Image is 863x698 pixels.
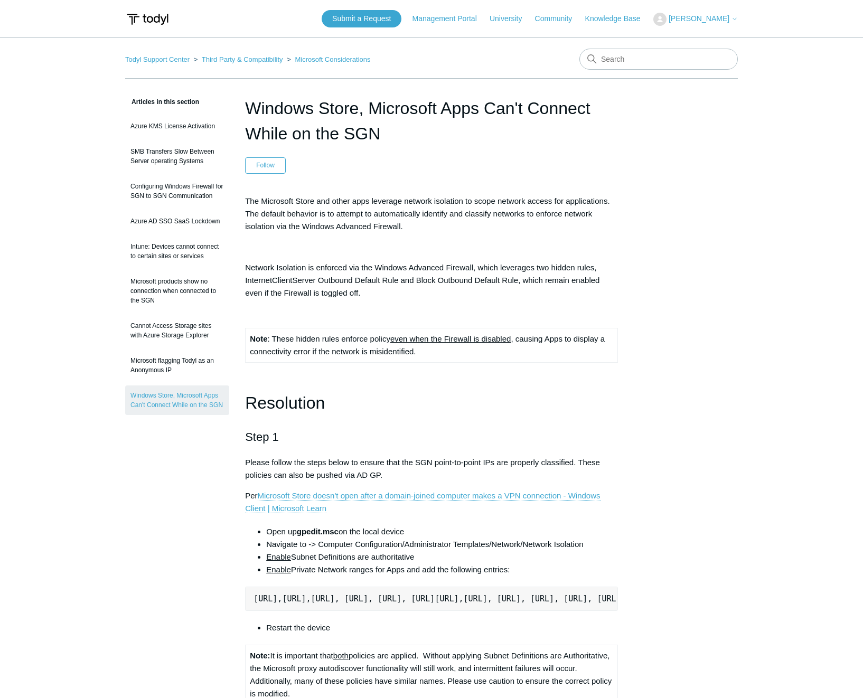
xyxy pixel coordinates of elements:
[311,594,435,603] span: [URL], [URL], [URL], [URL]
[297,527,339,536] strong: gpedit.msc
[245,196,609,231] span: The Microsoft Store and other apps leverage network isolation to scope network access for applica...
[412,13,487,24] a: Management Portal
[266,623,330,632] span: Restart the device
[125,98,199,106] span: Articles in this section
[125,55,192,63] li: Todyl Support Center
[535,13,583,24] a: Community
[295,55,370,63] a: Microsoft Considerations
[333,651,349,660] span: both
[585,13,651,24] a: Knowledge Base
[266,565,291,574] span: Enable
[125,351,229,380] a: Microsoft flagging Todyl as an Anonymous IP
[579,49,738,70] input: Search
[125,116,229,136] a: Azure KMS License Activation
[202,55,283,63] a: Third Party & Compatibility
[490,13,532,24] a: University
[653,13,738,26] button: [PERSON_NAME]
[266,527,404,536] span: Open up on the local device
[245,263,599,297] span: Network Isolation is enforced via the Windows Advanced Firewall, which leverages two hidden rules...
[266,552,291,561] span: Enable
[245,430,279,444] span: Step 1
[245,157,286,173] button: Follow Article
[125,55,190,63] a: Todyl Support Center
[125,271,229,310] a: Microsoft products show no connection when connected to the SGN
[435,594,463,603] span: [URL],
[125,237,229,266] a: Intune: Devices cannot connect to certain sites or services
[125,211,229,231] a: Azure AD SSO SaaS Lockdown
[125,176,229,206] a: Configuring Windows Firewall for SGN to SGN Communication
[254,594,282,603] span: [URL],
[282,594,311,603] span: [URL],
[245,96,618,146] h1: Windows Store, Microsoft Apps Can't Connect While on the SGN
[250,334,605,356] span: : These hidden rules enforce policy , causing Apps to display a connectivity error if the network...
[245,458,600,479] span: Please follow the steps below to ensure that the SGN point-to-point IPs are properly classified. ...
[390,334,511,343] span: even when the Firewall is disabled
[125,10,170,29] img: Todyl Support Center Help Center home page
[669,14,729,23] span: [PERSON_NAME]
[250,651,270,660] strong: Note:
[285,55,370,63] li: Microsoft Considerations
[245,491,600,513] span: Per
[464,594,721,603] span: [URL], [URL], [URL], [URL], [URL], [URL], [URL], [URL]
[125,142,229,171] a: SMB Transfers Slow Between Server operating Systems
[266,565,510,574] span: Private Network ranges for Apps and add the following entries:
[266,552,414,561] span: Subnet Definitions are authoritative
[250,334,267,343] strong: Note
[125,385,229,415] a: Windows Store, Microsoft Apps Can't Connect While on the SGN
[192,55,285,63] li: Third Party & Compatibility
[266,540,583,549] span: Navigate to -> Computer Configuration/Administrator Templates/Network/Network Isolation
[125,316,229,345] a: Cannot Access Storage sites with Azure Storage Explorer
[245,393,325,412] span: Resolution
[322,10,401,27] a: Submit a Request
[245,491,600,513] a: Microsoft Store doesn't open after a domain-joined computer makes a VPN connection - Windows Clie...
